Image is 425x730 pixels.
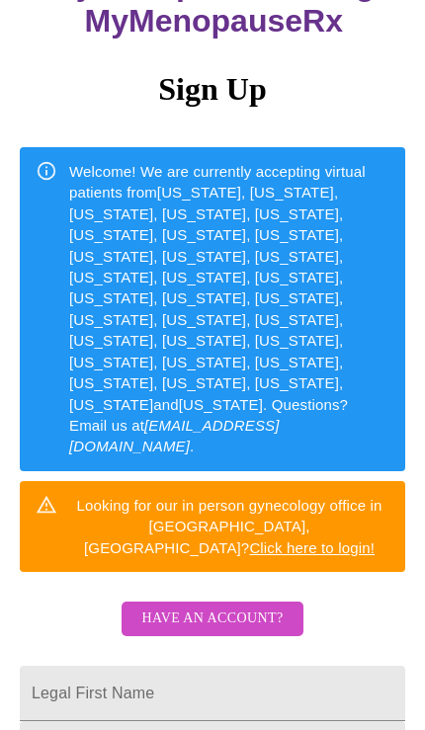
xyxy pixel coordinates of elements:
h3: Sign Up [20,71,405,108]
button: Have an account? [122,602,302,636]
span: Have an account? [141,607,283,631]
a: Click here to login! [249,539,375,556]
em: [EMAIL_ADDRESS][DOMAIN_NAME] [69,417,280,454]
div: Welcome! We are currently accepting virtual patients from [US_STATE], [US_STATE], [US_STATE], [US... [69,153,389,465]
div: Looking for our in person gynecology office in [GEOGRAPHIC_DATA], [GEOGRAPHIC_DATA]? [69,487,389,566]
a: Have an account? [117,623,307,640]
